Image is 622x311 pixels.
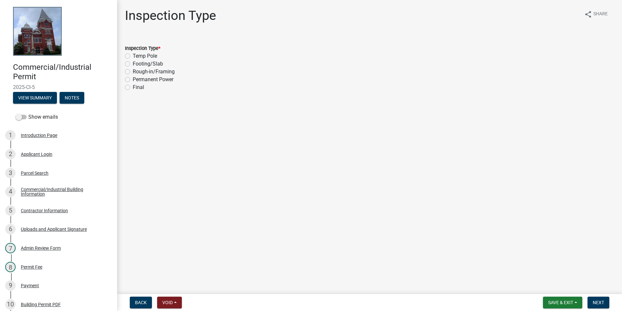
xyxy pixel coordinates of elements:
label: Rough-in/Framing [133,68,175,76]
label: Inspection Type [125,46,160,51]
div: Admin Review Form [21,246,61,250]
div: 10 [5,299,16,310]
div: Applicant Login [21,152,52,156]
label: Footing/Slab [133,60,163,68]
div: 3 [5,168,16,178]
div: 2 [5,149,16,159]
wm-modal-confirm: Notes [60,96,84,101]
button: Void [157,297,182,308]
div: Payment [21,283,39,288]
span: Share [593,10,608,18]
h1: Inspection Type [125,8,216,23]
div: Uploads and Applicant Signature [21,227,87,231]
label: Final [133,83,144,91]
i: share [584,10,592,18]
div: Commercial/Industrial Building Information [21,187,107,196]
button: Next [588,297,609,308]
div: 4 [5,186,16,197]
div: Building Permit PDF [21,302,61,307]
label: Show emails [16,113,58,121]
div: 8 [5,262,16,272]
div: 6 [5,224,16,234]
label: Permanent Power [133,76,173,83]
div: 9 [5,280,16,291]
span: Save & Exit [548,300,573,305]
button: Notes [60,92,84,104]
button: shareShare [579,8,613,21]
div: 1 [5,130,16,141]
div: 5 [5,205,16,216]
div: 7 [5,243,16,253]
button: Back [130,297,152,308]
span: Back [135,300,147,305]
div: Introduction Page [21,133,57,138]
span: Void [162,300,173,305]
button: View Summary [13,92,57,104]
span: Next [593,300,604,305]
span: 2025-CI-5 [13,84,104,90]
wm-modal-confirm: Summary [13,96,57,101]
img: Talbot County, Georgia [13,7,62,56]
div: Parcel Search [21,171,48,175]
button: Save & Exit [543,297,582,308]
h4: Commercial/Industrial Permit [13,63,112,81]
div: Contractor Information [21,208,68,213]
label: Temp Pole [133,52,157,60]
div: Permit Fee [21,265,42,269]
